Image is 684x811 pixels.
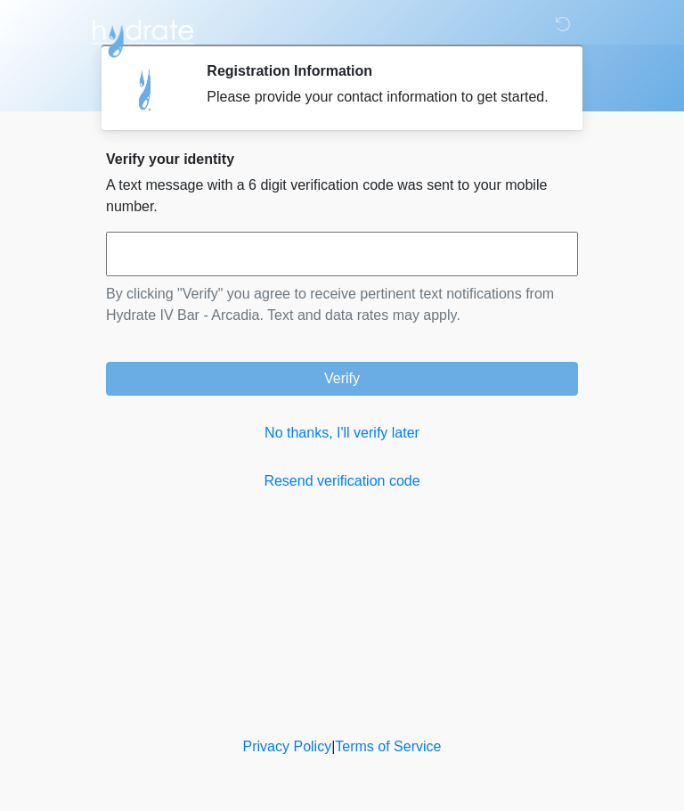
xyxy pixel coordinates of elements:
button: Verify [106,362,578,396]
div: Please provide your contact information to get started. [207,86,551,108]
img: Agent Avatar [119,62,173,116]
p: A text message with a 6 digit verification code was sent to your mobile number. [106,175,578,217]
a: Terms of Service [335,739,441,754]
img: Hydrate IV Bar - Arcadia Logo [88,13,197,59]
a: Privacy Policy [243,739,332,754]
a: | [331,739,335,754]
a: No thanks, I'll verify later [106,422,578,444]
a: Resend verification code [106,471,578,492]
p: By clicking "Verify" you agree to receive pertinent text notifications from Hydrate IV Bar - Arca... [106,283,578,326]
h2: Verify your identity [106,151,578,168]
